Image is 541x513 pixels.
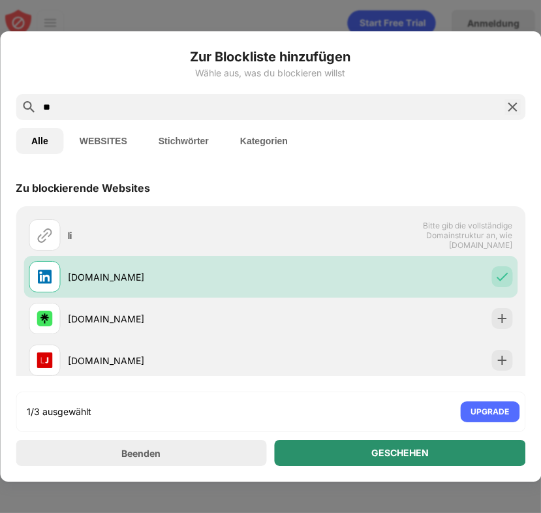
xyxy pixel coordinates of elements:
img: favicons [37,352,52,368]
img: favicons [37,269,52,285]
img: url.svg [37,227,52,243]
button: WEBSITES [64,128,143,154]
button: Stichwörter [143,128,224,154]
div: UPGRADE [471,405,509,418]
div: [DOMAIN_NAME] [68,270,271,284]
button: Kategorien [224,128,303,154]
button: Alle [16,128,64,154]
div: li [68,228,271,242]
div: Zu blockierende Websites [16,181,150,194]
img: search.svg [21,99,37,115]
div: GESCHEHEN [371,448,429,458]
span: Bitte gib die vollständige Domainstruktur an, wie [DOMAIN_NAME] [378,221,512,250]
img: search-close [504,99,520,115]
h6: Zur Blockliste hinzufügen [16,47,525,67]
div: [DOMAIN_NAME] [68,354,271,367]
img: favicons [37,311,52,326]
div: Wähle aus, was du blockieren willst [16,68,525,78]
div: [DOMAIN_NAME] [68,312,271,326]
div: 1/3 ausgewählt [27,405,91,418]
div: Beenden [121,448,161,459]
